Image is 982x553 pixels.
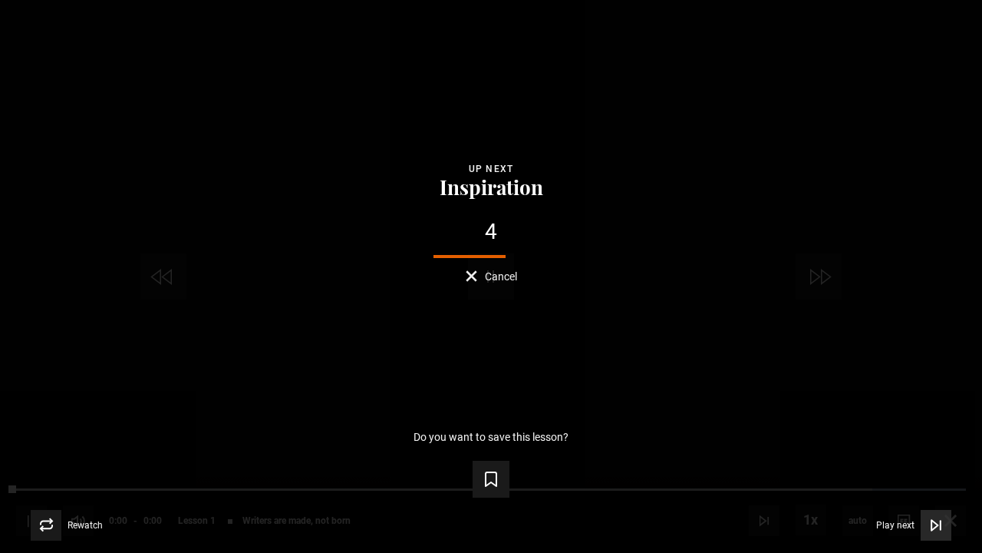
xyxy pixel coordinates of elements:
[435,177,548,198] button: Inspiration
[31,510,103,541] button: Rewatch
[485,271,517,282] span: Cancel
[466,270,517,282] button: Cancel
[68,521,103,530] span: Rewatch
[25,221,957,243] div: 4
[876,521,914,530] span: Play next
[25,161,957,177] div: Up next
[876,510,951,541] button: Play next
[414,432,568,442] p: Do you want to save this lesson?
